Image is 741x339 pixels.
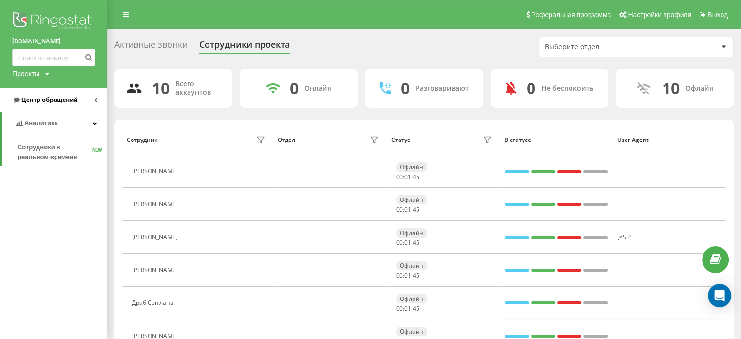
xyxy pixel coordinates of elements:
div: [PERSON_NAME] [132,168,180,175]
input: Поиск по номеру [12,49,95,66]
div: Отдел [278,137,295,143]
div: Офлайн [396,162,427,172]
span: 01 [404,205,411,214]
div: Офлайн [396,261,427,270]
div: : : [396,206,419,213]
div: Проекты [12,69,39,79]
div: Офлайн [396,327,427,336]
div: [PERSON_NAME] [132,267,180,274]
div: User Agent [617,137,721,143]
span: 01 [404,304,411,313]
span: JsSIP [618,233,631,241]
span: Сотрудники в реальном времени [18,142,92,162]
div: Драб Світлана [132,299,176,306]
div: 10 [152,79,170,98]
span: 01 [404,173,411,181]
div: 0 [527,79,535,98]
div: Разговаривают [416,84,469,93]
div: Офлайн [396,195,427,204]
span: 45 [413,173,419,181]
div: Офлайн [396,228,427,238]
a: Сотрудники в реальном времениNEW [18,139,107,166]
span: Реферальная программа [531,11,611,19]
div: Активные звонки [114,40,188,55]
span: 01 [404,271,411,279]
div: 0 [401,79,410,98]
span: Центр обращений [21,96,77,103]
div: В статусе [504,137,608,143]
div: Выберите отдел [545,43,661,51]
div: Не беспокоить [541,84,593,93]
div: : : [396,272,419,279]
span: 45 [413,205,419,214]
div: Open Intercom Messenger [708,284,731,307]
span: 00 [396,205,403,214]
span: 00 [396,304,403,313]
div: 10 [662,79,679,98]
span: Настройки профиля [628,11,691,19]
a: Аналитика [2,112,107,135]
span: Выход [707,11,728,19]
span: 00 [396,271,403,279]
div: Онлайн [304,84,332,93]
div: Сотрудник [127,137,158,143]
div: : : [396,239,419,246]
span: 45 [413,271,419,279]
span: 45 [413,239,419,247]
div: : : [396,305,419,312]
span: 45 [413,304,419,313]
span: 01 [404,239,411,247]
div: 0 [290,79,299,98]
div: [PERSON_NAME] [132,234,180,240]
div: Всего аккаунтов [175,80,221,97]
div: Офлайн [685,84,713,93]
div: : : [396,174,419,180]
div: [PERSON_NAME] [132,201,180,208]
a: [DOMAIN_NAME] [12,37,95,46]
div: Сотрудники проекта [199,40,290,55]
div: Офлайн [396,294,427,303]
img: Ringostat logo [12,10,95,34]
span: 00 [396,173,403,181]
span: 00 [396,239,403,247]
div: Статус [391,137,410,143]
span: Аналитика [24,120,58,127]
